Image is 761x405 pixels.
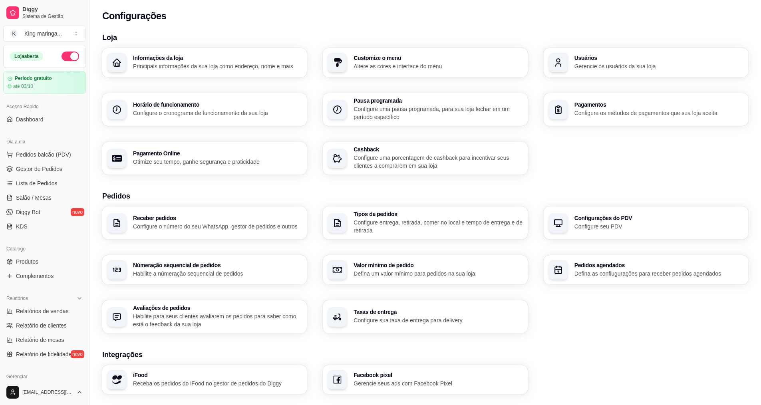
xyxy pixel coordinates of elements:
[574,109,743,117] p: Configure os métodos de pagamentos que sua loja aceita
[133,158,302,166] p: Otimize seu tempo, ganhe segurança e praticidade
[62,52,79,61] button: Alterar Status
[16,272,54,280] span: Complementos
[354,372,523,378] h3: Facebook pixel
[133,222,302,230] p: Configure o número do seu WhatsApp, gestor de pedidos e outros
[574,215,743,221] h3: Configurações do PDV
[354,211,523,217] h3: Tipos de pedidos
[354,105,523,121] p: Configure uma pausa programada, para sua loja fechar em um período específico
[3,191,86,204] a: Salão / Mesas
[323,142,527,175] button: CashbackConfigure uma porcentagem de cashback para incentivar seus clientes a comprarem em sua loja
[102,10,166,22] h2: Configurações
[3,148,86,161] button: Pedidos balcão (PDV)
[323,300,527,333] button: Taxas de entregaConfigure sua taxa de entrega para delivery
[16,194,52,202] span: Salão / Mesas
[574,102,743,107] h3: Pagamentos
[3,135,86,148] div: Dia a dia
[22,13,83,20] span: Sistema de Gestão
[16,322,67,330] span: Relatório de clientes
[3,26,86,42] button: Select a team
[3,113,86,126] a: Dashboard
[133,379,302,387] p: Receba os pedidos do iFood no gestor de pedidos do Diggy
[133,62,302,70] p: Principais informações da sua loja como endereço, nome e mais
[102,255,307,284] button: Númeração sequencial de pedidosHabilite a númeração sequencial de pedidos
[133,151,302,156] h3: Pagamento Online
[133,270,302,278] p: Habilite a númeração sequencial de pedidos
[102,48,307,77] button: Informações da lojaPrincipais informações da sua loja como endereço, nome e mais
[3,370,86,383] div: Gerenciar
[354,62,523,70] p: Altere as cores e interface do menu
[3,71,86,94] a: Período gratuitoaté 03/10
[574,262,743,268] h3: Pedidos agendados
[133,262,302,268] h3: Númeração sequencial de pedidos
[102,349,748,360] h3: Integrações
[544,255,748,284] button: Pedidos agendadosDefina as confiugurações para receber pedidos agendados
[354,379,523,387] p: Gerencie seus ads com Facebook Pixel
[22,6,83,13] span: Diggy
[133,55,302,61] h3: Informações da loja
[3,383,86,402] button: [EMAIL_ADDRESS][DOMAIN_NAME]
[3,334,86,346] a: Relatório de mesas
[102,191,748,202] h3: Pedidos
[16,350,72,358] span: Relatório de fidelidade
[3,100,86,113] div: Acesso Rápido
[16,115,44,123] span: Dashboard
[10,30,18,38] span: K
[574,62,743,70] p: Gerencie os usuários da sua loja
[3,270,86,282] a: Complementos
[3,206,86,218] a: Diggy Botnovo
[3,348,86,361] a: Relatório de fidelidadenovo
[354,98,523,103] h3: Pausa programada
[3,177,86,190] a: Lista de Pedidos
[544,206,748,239] button: Configurações do PDVConfigure seu PDV
[102,93,307,126] button: Horário de funcionamentoConfigure o cronograma de funcionamento da sua loja
[16,165,62,173] span: Gestor de Pedidos
[574,222,743,230] p: Configure seu PDV
[354,309,523,315] h3: Taxas de entrega
[102,32,748,43] h3: Loja
[323,255,527,284] button: Valor mínimo de pedidoDefina um valor mínimo para pedidos na sua loja
[574,270,743,278] p: Defina as confiugurações para receber pedidos agendados
[544,93,748,126] button: PagamentosConfigure os métodos de pagamentos que sua loja aceita
[102,206,307,239] button: Receber pedidosConfigure o número do seu WhatsApp, gestor de pedidos e outros
[16,336,64,344] span: Relatório de mesas
[3,242,86,255] div: Catálogo
[10,52,43,61] div: Loja aberta
[6,295,28,302] span: Relatórios
[22,389,73,395] span: [EMAIL_ADDRESS][DOMAIN_NAME]
[15,75,52,81] article: Período gratuito
[354,316,523,324] p: Configure sua taxa de entrega para delivery
[133,305,302,311] h3: Avaliações de pedidos
[574,55,743,61] h3: Usuários
[133,215,302,221] h3: Receber pedidos
[354,262,523,268] h3: Valor mínimo de pedido
[3,255,86,268] a: Produtos
[354,270,523,278] p: Defina um valor mínimo para pedidos na sua loja
[16,307,69,315] span: Relatórios de vendas
[3,305,86,318] a: Relatórios de vendas
[16,222,28,230] span: KDS
[354,55,523,61] h3: Customize o menu
[102,300,307,333] button: Avaliações de pedidosHabilite para seus clientes avaliarem os pedidos para saber como está o feed...
[323,206,527,239] button: Tipos de pedidosConfigure entrega, retirada, comer no local e tempo de entrega e de retirada
[102,142,307,175] button: Pagamento OnlineOtimize seu tempo, ganhe segurança e praticidade
[323,93,527,126] button: Pausa programadaConfigure uma pausa programada, para sua loja fechar em um período específico
[16,179,58,187] span: Lista de Pedidos
[3,220,86,233] a: KDS
[16,208,40,216] span: Diggy Bot
[13,83,33,89] article: até 03/10
[133,372,302,378] h3: iFood
[133,109,302,117] p: Configure o cronograma de funcionamento da sua loja
[323,365,527,394] button: Facebook pixelGerencie seus ads com Facebook Pixel
[16,258,38,266] span: Produtos
[24,30,62,38] div: King maringa ...
[3,163,86,175] a: Gestor de Pedidos
[3,319,86,332] a: Relatório de clientes
[3,3,86,22] a: DiggySistema de Gestão
[354,147,523,152] h3: Cashback
[544,48,748,77] button: UsuáriosGerencie os usuários da sua loja
[323,48,527,77] button: Customize o menuAltere as cores e interface do menu
[102,365,307,394] button: iFoodReceba os pedidos do iFood no gestor de pedidos do Diggy
[133,312,302,328] p: Habilite para seus clientes avaliarem os pedidos para saber como está o feedback da sua loja
[354,154,523,170] p: Configure uma porcentagem de cashback para incentivar seus clientes a comprarem em sua loja
[16,151,71,159] span: Pedidos balcão (PDV)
